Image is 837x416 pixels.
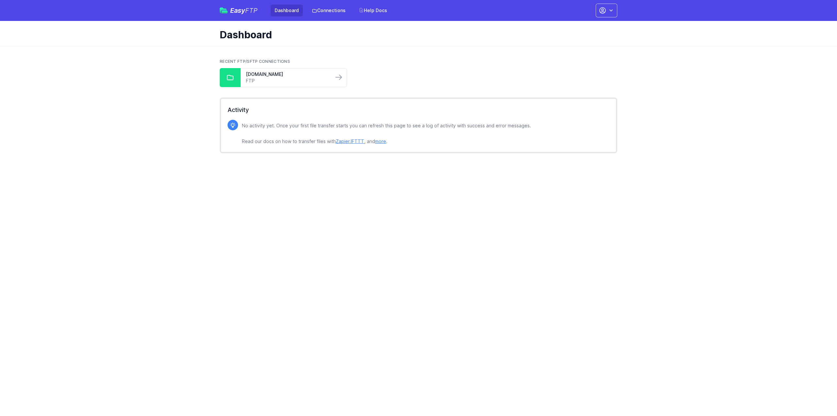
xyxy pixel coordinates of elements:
span: Easy [230,7,258,14]
a: more [375,138,386,144]
img: easyftp_logo.png [220,8,228,13]
a: [DOMAIN_NAME] [246,71,328,78]
p: No activity yet. Once your first file transfer starts you can refresh this page to see a log of a... [242,122,531,145]
h2: Recent FTP/SFTP Connections [220,59,617,64]
a: EasyFTP [220,7,258,14]
h1: Dashboard [220,29,612,41]
a: Dashboard [271,5,303,16]
span: FTP [245,7,258,14]
a: Connections [308,5,350,16]
h2: Activity [228,105,609,115]
a: Zapier [336,138,350,144]
a: FTP [246,78,328,84]
a: Help Docs [355,5,391,16]
a: IFTTT [351,138,364,144]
